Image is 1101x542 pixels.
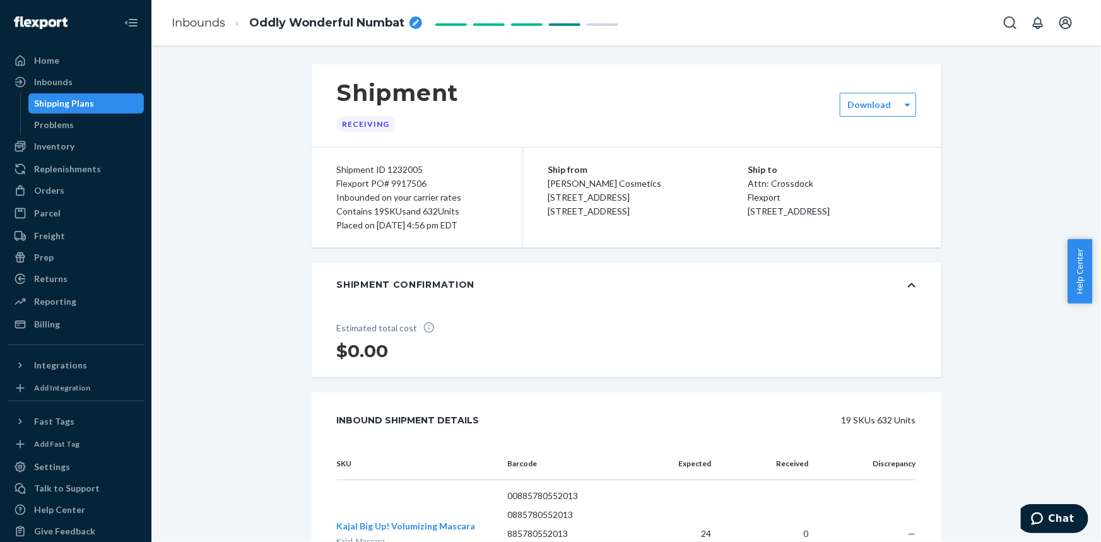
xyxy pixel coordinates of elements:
[8,314,144,334] a: Billing
[34,382,90,393] div: Add Integration
[337,116,396,132] div: Receiving
[337,177,497,191] div: Flexport PO# 9917506
[34,359,87,372] div: Integrations
[8,380,144,396] a: Add Integration
[337,408,480,433] div: Inbound Shipment Details
[35,97,95,110] div: Shipping Plans
[337,204,497,218] div: Contains 19 SKUs and 632 Units
[34,230,65,242] div: Freight
[8,50,144,71] a: Home
[748,177,916,191] p: Attn: Crossdock
[8,478,144,498] button: Talk to Support
[28,93,144,114] a: Shipping Plans
[748,163,916,177] p: Ship to
[8,180,144,201] a: Orders
[818,448,916,480] th: Discrepancy
[8,355,144,375] button: Integrations
[34,76,73,88] div: Inbounds
[507,490,648,502] p: 00885780552013
[34,163,101,175] div: Replenishments
[34,439,79,449] div: Add Fast Tag
[8,411,144,432] button: Fast Tags
[748,206,830,216] span: [STREET_ADDRESS]
[14,16,68,29] img: Flexport logo
[748,191,916,204] p: Flexport
[172,16,225,30] a: Inbounds
[337,520,476,533] button: Kajal Big Up! Volumizing Mascara
[34,54,59,67] div: Home
[8,226,144,246] a: Freight
[337,321,444,334] p: Estimated total cost
[1025,10,1051,35] button: Open notifications
[337,163,497,177] div: Shipment ID 1232005
[507,509,648,521] p: 0885780552013
[8,269,144,289] a: Returns
[548,163,748,177] p: Ship from
[507,527,648,540] p: 885780552013
[1021,504,1088,536] iframe: Opens a widget where you can chat to one of our agents
[8,437,144,452] a: Add Fast Tag
[34,504,85,516] div: Help Center
[34,525,95,538] div: Give Feedback
[1053,10,1078,35] button: Open account menu
[909,528,916,539] span: —
[337,339,444,362] h1: $0.00
[35,119,74,131] div: Problems
[721,448,818,480] th: Received
[848,98,892,111] label: Download
[34,318,60,331] div: Billing
[249,15,404,32] span: Oddly Wonderful Numbat
[34,207,61,220] div: Parcel
[34,295,76,308] div: Reporting
[8,203,144,223] a: Parcel
[8,72,144,92] a: Inbounds
[8,292,144,312] a: Reporting
[34,251,54,264] div: Prep
[34,273,68,285] div: Returns
[119,10,144,35] button: Close Navigation
[337,191,497,204] div: Inbounded on your carrier rates
[8,457,144,477] a: Settings
[162,4,432,42] ol: breadcrumbs
[548,178,662,216] span: [PERSON_NAME] Cosmetics [STREET_ADDRESS] [STREET_ADDRESS]
[337,278,475,291] div: Shipment Confirmation
[8,247,144,268] a: Prep
[34,482,100,495] div: Talk to Support
[8,521,144,541] button: Give Feedback
[28,115,144,135] a: Problems
[998,10,1023,35] button: Open Search Box
[497,448,658,480] th: Barcode
[658,448,721,480] th: Expected
[8,159,144,179] a: Replenishments
[34,140,74,153] div: Inventory
[34,184,64,197] div: Orders
[337,521,476,531] span: Kajal Big Up! Volumizing Mascara
[337,80,459,106] h1: Shipment
[34,415,74,428] div: Fast Tags
[508,408,916,433] div: 19 SKUs 632 Units
[337,218,497,232] div: Placed on [DATE] 4:56 pm EDT
[1068,239,1092,303] button: Help Center
[34,461,70,473] div: Settings
[8,136,144,156] a: Inventory
[337,448,498,480] th: SKU
[8,500,144,520] a: Help Center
